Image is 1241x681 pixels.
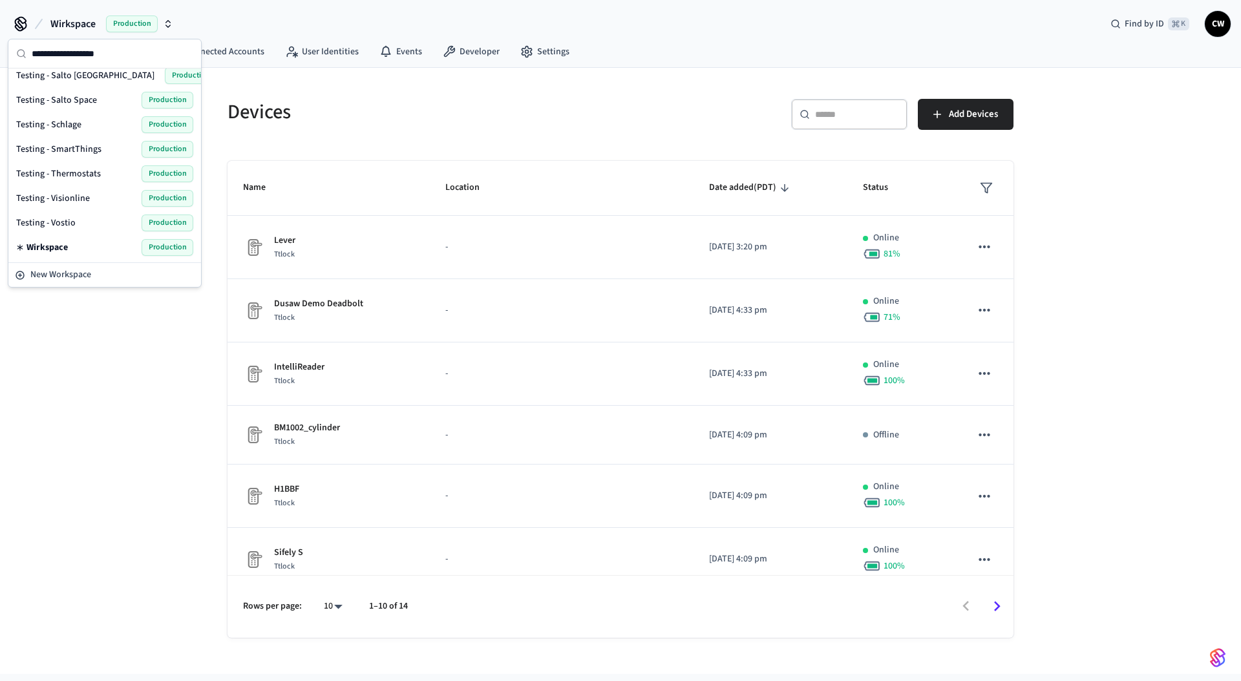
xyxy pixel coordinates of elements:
span: Location [445,178,496,198]
div: Suggestions [8,68,201,262]
a: Developer [432,40,510,63]
span: Production [142,190,193,207]
p: [DATE] 4:33 pm [709,367,832,381]
p: - [445,240,678,254]
span: Status [863,178,905,198]
img: SeamLogoGradient.69752ec5.svg [1210,647,1225,668]
span: Production [142,141,193,158]
p: 1–10 of 14 [369,600,408,613]
p: Online [873,231,899,245]
span: Ttlock [274,436,295,447]
span: Ttlock [274,561,295,572]
img: Placeholder Lock Image [243,300,264,321]
a: User Identities [275,40,369,63]
p: Online [873,480,899,494]
span: Testing - Thermostats [16,167,101,180]
span: Ttlock [274,498,295,508]
div: 10 [317,597,348,616]
span: Testing - Schlage [16,118,81,131]
img: Placeholder Lock Image [243,424,264,445]
p: Dusaw Demo Deadbolt [274,297,363,311]
span: 100 % [884,560,905,572]
img: Placeholder Lock Image [243,549,264,570]
span: CW [1206,12,1229,36]
span: Find by ID [1125,17,1164,30]
p: - [445,428,678,442]
button: Add Devices [918,99,1013,130]
p: [DATE] 4:33 pm [709,304,832,317]
p: H1BBF [274,483,299,496]
p: - [445,552,678,566]
span: 81 % [884,247,900,260]
p: - [445,489,678,503]
p: Sifely S [274,546,303,560]
span: Production [142,215,193,231]
p: Offline [873,428,899,442]
p: - [445,304,678,317]
p: IntelliReader [274,361,324,374]
img: Placeholder Lock Image [243,486,264,507]
p: [DATE] 4:09 pm [709,552,832,566]
span: Production [165,67,217,84]
span: New Workspace [30,268,91,282]
p: - [445,367,678,381]
button: CW [1205,11,1231,37]
p: Online [873,543,899,557]
span: 100 % [884,496,905,509]
span: Ttlock [274,312,295,323]
span: Name [243,178,282,198]
p: Online [873,295,899,308]
span: 100 % [884,374,905,387]
p: BM1002_cylinder [274,421,340,435]
h5: Devices [228,99,613,125]
span: Add Devices [949,106,998,123]
p: Rows per page: [243,600,302,613]
span: Wirkspace [27,241,68,254]
img: Placeholder Lock Image [243,364,264,384]
span: Wirkspace [50,16,96,32]
span: ⌘ K [1168,17,1189,30]
span: Testing - SmartThings [16,143,101,156]
p: Online [873,358,899,372]
a: Events [369,40,432,63]
span: Date added(PDT) [709,178,793,198]
a: Connected Accounts [158,40,275,63]
span: Production [142,116,193,133]
span: Ttlock [274,249,295,260]
p: [DATE] 3:20 pm [709,240,832,254]
span: Testing - Salto [GEOGRAPHIC_DATA] [16,69,154,82]
p: [DATE] 4:09 pm [709,428,832,442]
span: Production [142,239,193,256]
button: Go to next page [982,591,1012,622]
span: Testing - Visionline [16,192,90,205]
span: Testing - Salto Space [16,94,97,107]
span: 71 % [884,311,900,324]
a: Settings [510,40,580,63]
p: [DATE] 4:09 pm [709,489,832,503]
img: Placeholder Lock Image [243,237,264,258]
span: Production [142,92,193,109]
button: New Workspace [10,264,200,286]
p: Lever [274,234,295,247]
span: Testing - Vostio [16,216,76,229]
span: Ttlock [274,375,295,386]
div: Find by ID⌘ K [1100,12,1200,36]
span: Production [106,16,158,32]
span: Production [142,165,193,182]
